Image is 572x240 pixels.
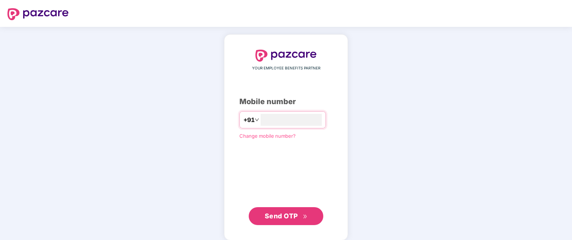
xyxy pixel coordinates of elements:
[239,133,296,139] a: Change mobile number?
[255,50,317,62] img: logo
[239,96,333,107] div: Mobile number
[252,65,320,71] span: YOUR EMPLOYEE BENEFITS PARTNER
[249,207,323,225] button: Send OTPdouble-right
[7,8,69,20] img: logo
[243,115,255,125] span: +91
[265,212,298,220] span: Send OTP
[255,118,259,122] span: down
[303,214,308,219] span: double-right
